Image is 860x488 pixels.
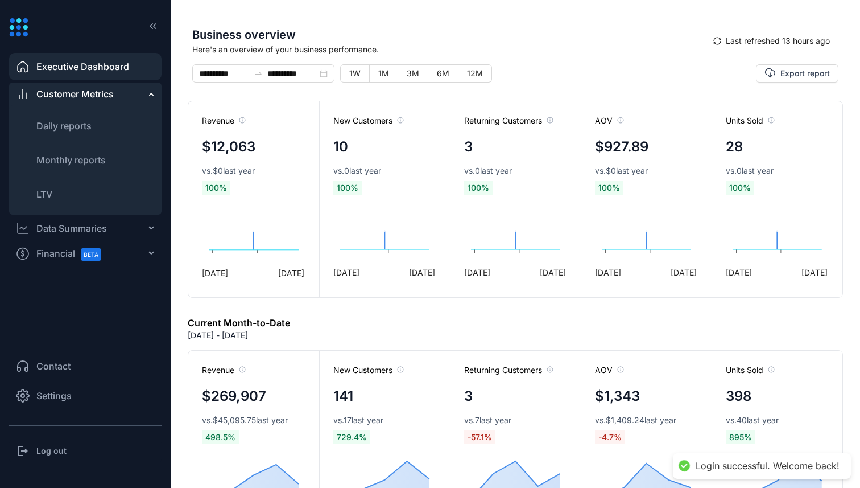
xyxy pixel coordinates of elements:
span: Business overview [192,26,705,43]
span: Contact [36,359,71,373]
span: [DATE] [333,266,359,278]
span: Here's an overview of your business performance. [192,43,705,55]
span: sync [713,37,721,45]
span: vs. $0 last year [595,165,648,177]
span: [DATE] [540,266,566,278]
span: 6M [437,68,449,78]
span: [DATE] [801,266,828,278]
span: Units Sold [726,115,775,126]
span: Financial [36,241,111,266]
span: [DATE] [278,267,304,279]
h3: Log out [36,445,67,457]
span: 895 % [726,430,755,444]
h4: 141 [333,386,353,407]
span: vs. 0 last year [726,165,774,177]
span: vs. 0 last year [464,165,512,177]
span: AOV [595,364,624,376]
span: vs. 0 last year [333,165,381,177]
span: Units Sold [726,364,775,376]
span: 100 % [726,181,754,195]
span: Daily reports [36,120,92,132]
div: Data Summaries [36,222,107,235]
span: -57.1 % [464,430,495,444]
span: vs. 7 last year [464,415,511,426]
span: to [254,69,263,78]
span: [DATE] [726,266,752,278]
span: 12M [467,68,483,78]
span: New Customers [333,115,404,126]
span: Monthly reports [36,154,106,166]
h4: $927.89 [595,137,648,157]
span: 100 % [202,181,230,195]
span: 100 % [333,181,362,195]
span: 3M [407,68,419,78]
span: vs. $45,095.75 last year [202,415,288,426]
span: Revenue [202,364,246,376]
span: vs. 40 last year [726,415,779,426]
h4: 3 [464,137,473,157]
span: vs. 17 last year [333,415,383,426]
span: [DATE] [595,266,621,278]
span: Export report [780,68,830,79]
span: vs. $0 last year [202,165,255,177]
span: BETA [81,248,101,261]
span: 1M [378,68,389,78]
span: Returning Customers [464,364,553,376]
div: Login successful. Welcome back! [696,460,840,472]
span: Customer Metrics [36,87,114,101]
span: 729.4 % [333,430,370,444]
span: New Customers [333,364,404,376]
h4: 398 [726,386,751,407]
span: LTV [36,188,52,200]
span: Returning Customers [464,115,553,126]
button: Export report [756,64,838,83]
span: Revenue [202,115,246,126]
span: -4.7 % [595,430,625,444]
span: 1W [349,68,361,78]
span: [DATE] [671,266,697,278]
span: vs. $1,409.24 last year [595,415,676,426]
span: Executive Dashboard [36,60,129,73]
span: AOV [595,115,624,126]
h6: Current Month-to-Date [188,316,290,330]
h4: 28 [726,137,743,157]
h4: $1,343 [595,386,640,407]
p: [DATE] - [DATE] [188,330,248,341]
span: swap-right [254,69,263,78]
h4: 10 [333,137,348,157]
button: syncLast refreshed 13 hours ago [705,32,838,50]
span: 100 % [595,181,623,195]
h4: 3 [464,386,473,407]
span: [DATE] [409,266,435,278]
span: [DATE] [202,267,228,279]
h4: $12,063 [202,137,255,157]
span: 498.5 % [202,430,239,444]
span: 100 % [464,181,493,195]
span: [DATE] [464,266,490,278]
span: Settings [36,389,72,403]
h4: $269,907 [202,386,266,407]
span: Last refreshed 13 hours ago [726,35,830,47]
